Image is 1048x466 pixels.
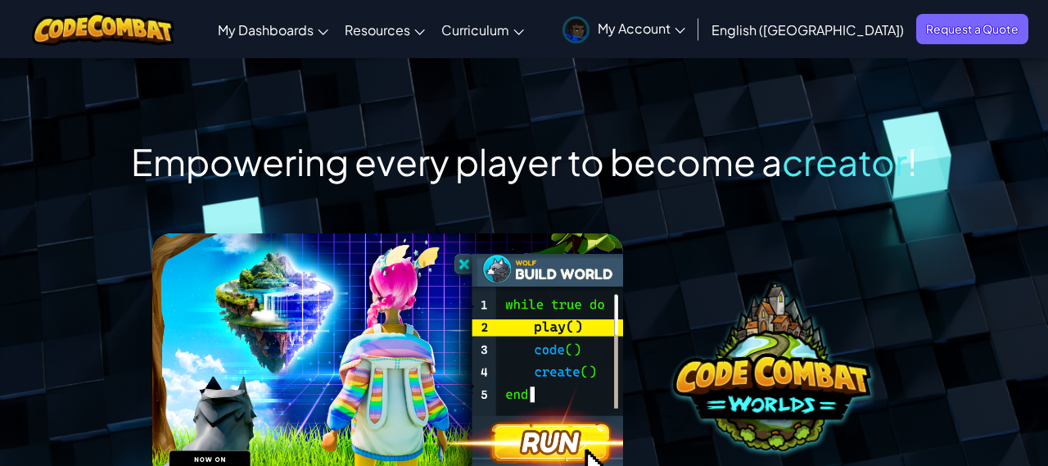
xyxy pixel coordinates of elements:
span: Empowering every player to become a [131,138,782,184]
a: Curriculum [433,7,532,52]
span: My Dashboards [218,21,314,38]
img: coco-worlds-no-desc.png [673,281,872,451]
a: My Dashboards [210,7,337,52]
img: avatar [562,16,589,43]
span: ! [907,138,917,184]
img: CodeCombat logo [32,12,175,46]
a: Request a Quote [916,14,1028,44]
span: My Account [598,20,685,37]
span: Curriculum [441,21,509,38]
span: creator [782,138,907,184]
span: Resources [345,21,410,38]
a: My Account [554,3,693,55]
a: English ([GEOGRAPHIC_DATA]) [703,7,912,52]
a: Resources [337,7,433,52]
span: English ([GEOGRAPHIC_DATA]) [711,21,904,38]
